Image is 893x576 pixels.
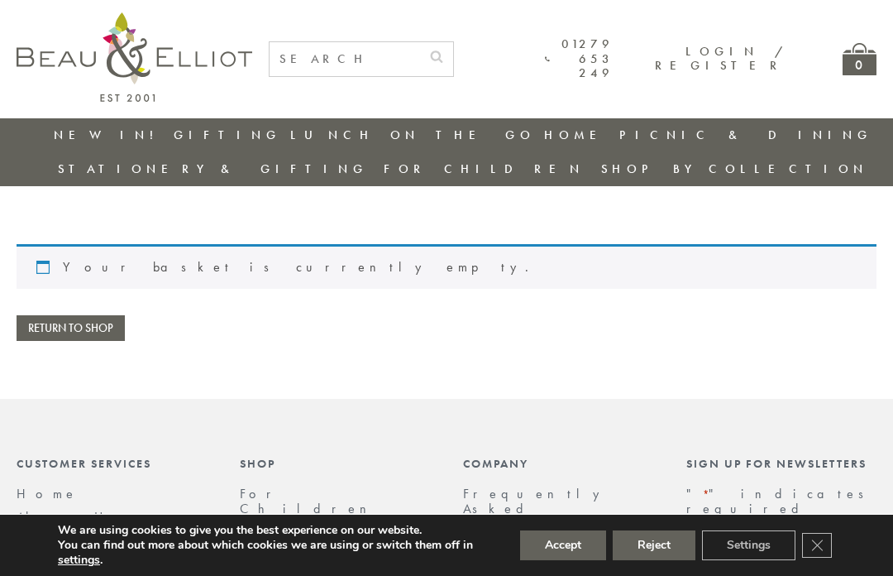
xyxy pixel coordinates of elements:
[17,508,127,526] a: About Us
[686,487,876,532] p: " " indicates required fields
[58,538,490,568] p: You can find out more about which cookies we are using or switch them off in .
[58,523,490,538] p: We are using cookies to give you the best experience on our website.
[290,127,535,143] a: Lunch On The Go
[17,12,252,102] img: logo
[270,42,420,76] input: SEARCH
[520,530,606,560] button: Accept
[17,485,78,502] a: Home
[174,127,281,143] a: Gifting
[17,244,876,288] div: Your basket is currently empty.
[58,161,368,177] a: Stationery & Gifting
[545,37,614,80] a: 01279 653 249
[240,457,430,470] div: Shop
[686,457,876,470] div: Sign up for newsletters
[17,457,207,470] div: Customer Services
[463,485,609,533] a: Frequently Asked Questions
[619,127,872,143] a: Picnic & Dining
[702,530,795,560] button: Settings
[613,530,695,560] button: Reject
[655,43,785,74] a: Login / Register
[463,457,653,470] div: Company
[240,485,380,517] a: For Children
[17,315,125,341] a: Return to shop
[802,533,832,558] button: Close GDPR Cookie Banner
[601,161,868,177] a: Shop by collection
[54,127,165,143] a: New in!
[384,161,585,177] a: For Children
[544,127,610,143] a: Home
[843,43,876,75] a: 0
[58,553,100,568] button: settings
